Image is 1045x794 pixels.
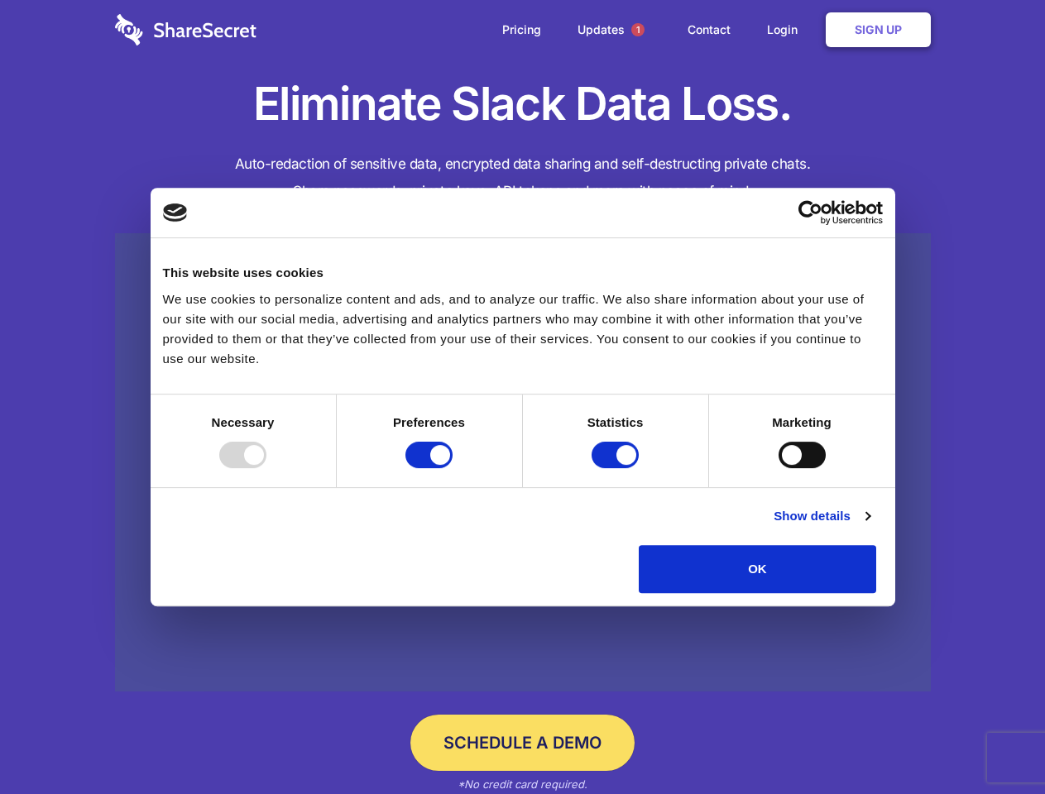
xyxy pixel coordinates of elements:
h4: Auto-redaction of sensitive data, encrypted data sharing and self-destructing private chats. Shar... [115,151,931,205]
strong: Statistics [587,415,644,429]
strong: Marketing [772,415,832,429]
a: Schedule a Demo [410,715,635,771]
a: Wistia video thumbnail [115,233,931,692]
div: We use cookies to personalize content and ads, and to analyze our traffic. We also share informat... [163,289,883,369]
img: logo-wordmark-white-trans-d4663122ce5f474addd5e946df7df03e33cb6a1c49d2221995e7729f52c070b2.svg [115,14,256,45]
strong: Necessary [212,415,275,429]
em: *No credit card required. [458,777,587,791]
span: 1 [631,23,645,36]
a: Usercentrics Cookiebot - opens in a new window [738,200,883,225]
h1: Eliminate Slack Data Loss. [115,74,931,134]
a: Show details [774,506,870,526]
strong: Preferences [393,415,465,429]
button: OK [639,545,876,593]
a: Pricing [486,4,558,55]
a: Login [750,4,822,55]
a: Contact [671,4,747,55]
a: Sign Up [826,12,931,47]
img: logo [163,203,188,222]
div: This website uses cookies [163,263,883,283]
